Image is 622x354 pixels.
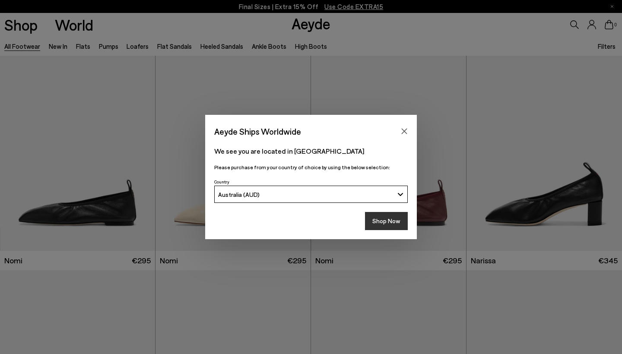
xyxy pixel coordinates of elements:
p: Please purchase from your country of choice by using the below selection: [214,163,408,171]
p: We see you are located in [GEOGRAPHIC_DATA] [214,146,408,156]
span: Aeyde Ships Worldwide [214,124,301,139]
button: Close [398,125,411,138]
span: Australia (AUD) [218,191,260,198]
span: Country [214,179,229,184]
button: Shop Now [365,212,408,230]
